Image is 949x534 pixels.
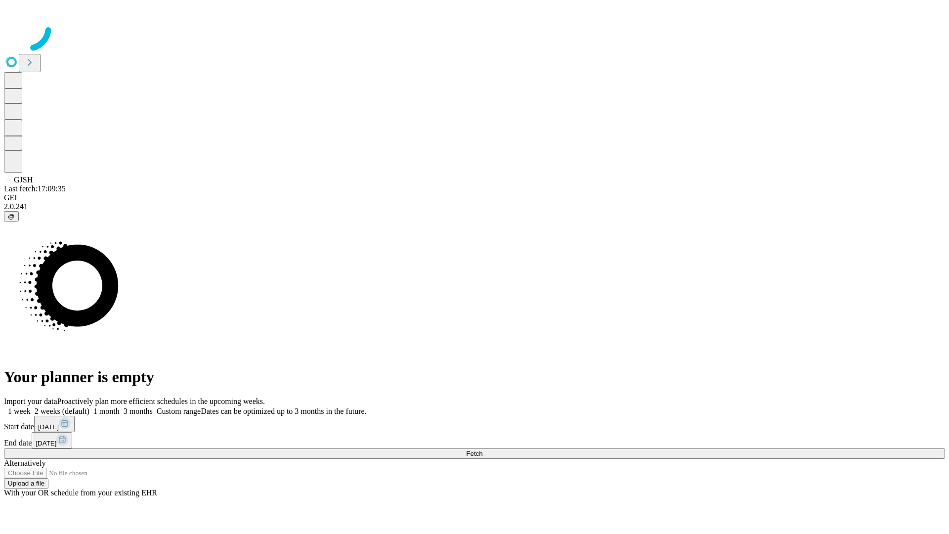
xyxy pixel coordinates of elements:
[4,416,945,432] div: Start date
[57,397,265,405] span: Proactively plan more efficient schedules in the upcoming weeks.
[201,407,366,415] span: Dates can be optimized up to 3 months in the future.
[4,211,19,222] button: @
[157,407,201,415] span: Custom range
[36,440,56,447] span: [DATE]
[124,407,153,415] span: 3 months
[8,407,31,415] span: 1 week
[4,478,48,489] button: Upload a file
[35,407,89,415] span: 2 weeks (default)
[4,193,945,202] div: GEI
[4,432,945,448] div: End date
[4,489,157,497] span: With your OR schedule from your existing EHR
[32,432,72,448] button: [DATE]
[466,450,482,457] span: Fetch
[34,416,75,432] button: [DATE]
[8,213,15,220] span: @
[4,459,45,467] span: Alternatively
[93,407,120,415] span: 1 month
[4,202,945,211] div: 2.0.241
[4,368,945,386] h1: Your planner is empty
[4,448,945,459] button: Fetch
[4,184,66,193] span: Last fetch: 17:09:35
[14,176,33,184] span: GJSH
[38,423,59,431] span: [DATE]
[4,397,57,405] span: Import your data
